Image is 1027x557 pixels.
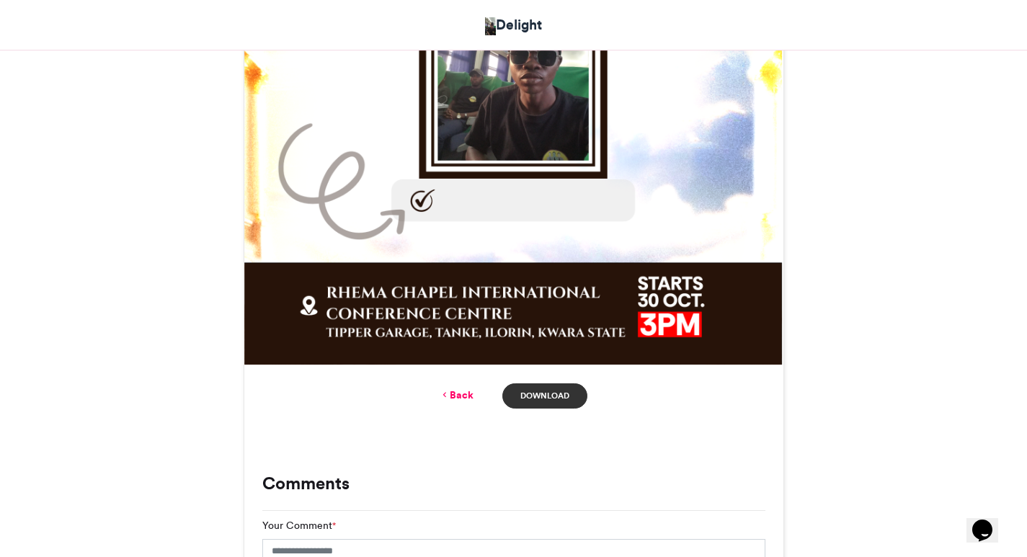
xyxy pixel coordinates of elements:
a: Download [502,383,587,409]
h3: Comments [262,475,765,492]
label: Your Comment [262,518,336,533]
iframe: chat widget [966,499,1013,543]
a: Delight [485,14,541,35]
a: Back [440,388,474,403]
img: Delight Design [485,17,495,35]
